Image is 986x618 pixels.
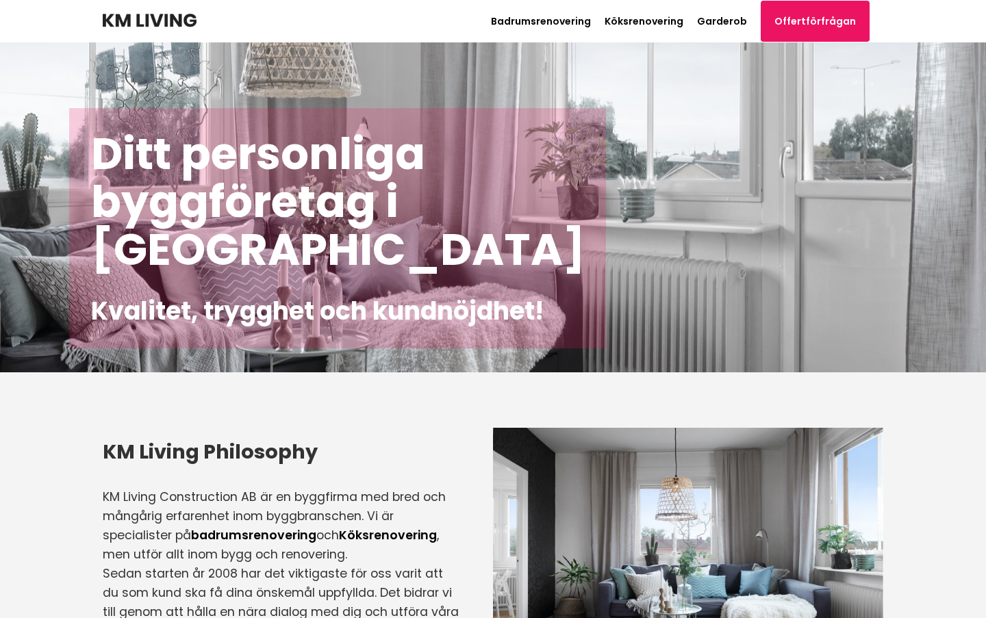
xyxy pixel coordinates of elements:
a: Badrumsrenovering [491,14,591,28]
p: KM Living Construction AB är en byggfirma med bred och mångårig erfarenhet inom byggbranschen. Vi... [103,487,459,564]
img: KM Living [103,14,197,27]
a: badrumsrenovering [191,527,316,543]
h2: Kvalitet, trygghet och kundnöjdhet! [91,296,584,326]
h3: KM Living Philosophy [103,438,459,465]
a: Köksrenovering [339,527,437,543]
a: Garderob [697,14,747,28]
a: Köksrenovering [605,14,683,28]
h1: Ditt personliga byggföretag i [GEOGRAPHIC_DATA] [91,130,584,274]
a: Offertförfrågan [761,1,870,42]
